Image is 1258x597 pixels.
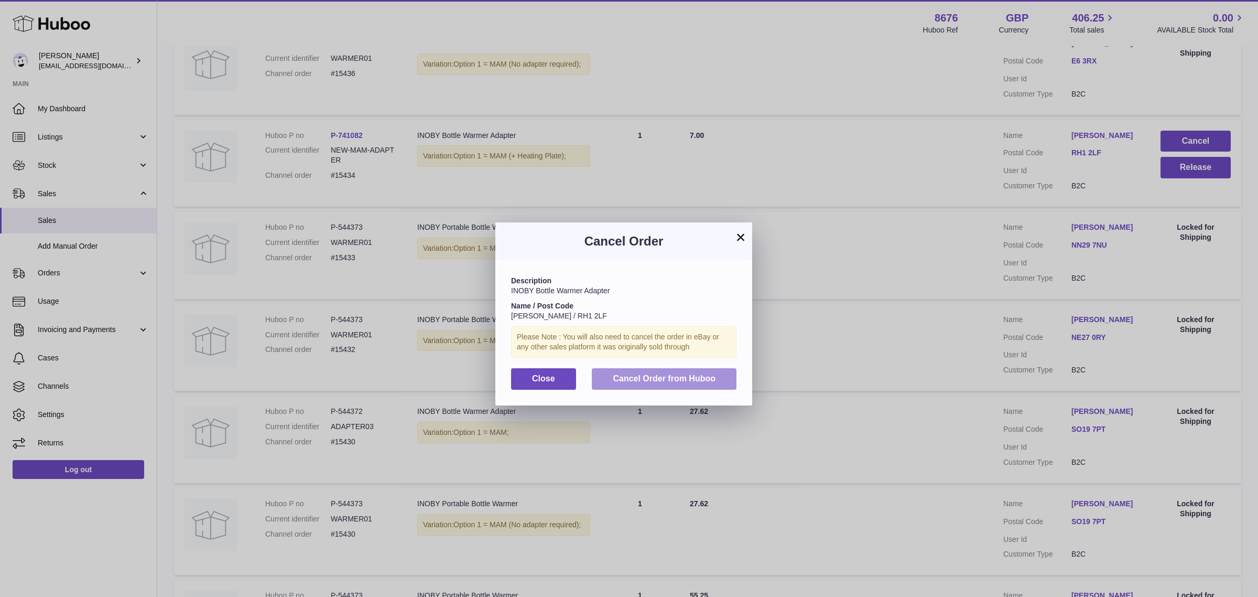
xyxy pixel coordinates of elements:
strong: Name / Post Code [511,302,573,310]
span: Close [532,374,555,383]
button: Cancel Order from Huboo [592,368,736,390]
strong: Description [511,276,551,285]
span: [PERSON_NAME] / RH1 2LF [511,312,607,320]
button: Close [511,368,576,390]
span: INOBY Bottle Warmer Adapter [511,286,610,295]
h3: Cancel Order [511,233,736,250]
span: Cancel Order from Huboo [613,374,715,383]
div: Please Note : You will also need to cancel the order in eBay or any other sales platform it was o... [511,326,736,358]
button: × [734,231,747,243]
